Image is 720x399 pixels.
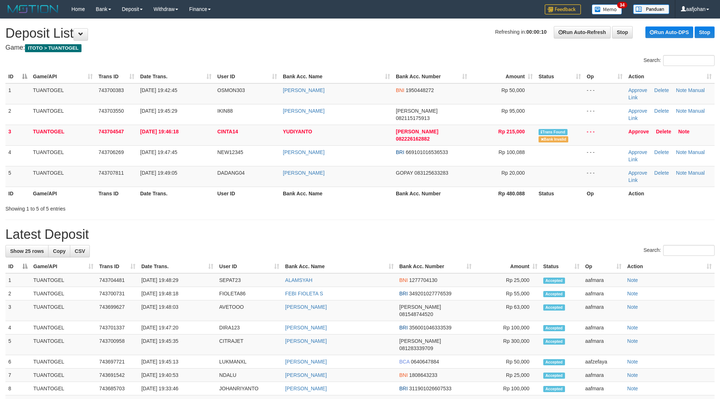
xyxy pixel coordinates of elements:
span: OSMON303 [217,87,245,93]
h1: Deposit List [5,26,715,41]
strong: 00:00:10 [526,29,547,35]
span: BRI [396,149,404,155]
a: Note [627,304,638,310]
td: TUANTOGEL [30,369,96,382]
td: 6 [5,355,30,369]
a: Stop [612,26,633,38]
span: Copy 082115175913 to clipboard [396,115,430,121]
span: Copy 1950448272 to clipboard [406,87,434,93]
th: Op: activate to sort column ascending [584,70,625,83]
span: BNI [396,87,404,93]
span: Similar transaction found [539,129,568,135]
a: Approve [628,149,647,155]
span: 34 [617,2,627,8]
td: 5 [5,334,30,355]
th: Status: activate to sort column ascending [536,70,584,83]
td: 743700958 [96,334,138,355]
td: 2 [5,104,30,125]
th: Bank Acc. Name: activate to sort column ascending [282,260,396,273]
td: - - - [584,166,625,187]
td: [DATE] 19:40:53 [138,369,216,382]
td: 4 [5,321,30,334]
span: 743700383 [99,87,124,93]
span: Bank is not match [539,136,568,142]
th: Bank Acc. Name [280,187,393,200]
span: Rp 95,000 [501,108,525,114]
span: 743704547 [99,129,124,134]
input: Search: [663,55,715,66]
a: Manual Link [628,170,705,183]
a: Approve [628,170,647,176]
span: Copy 1277704130 to clipboard [409,277,438,283]
td: 743700731 [96,287,138,300]
span: Accepted [543,338,565,345]
h4: Game: [5,44,715,51]
span: Copy 349201027776539 to clipboard [409,291,452,296]
span: Copy 311901026607533 to clipboard [409,386,452,391]
th: Trans ID: activate to sort column ascending [96,70,137,83]
span: CINTA14 [217,129,238,134]
th: Date Trans.: activate to sort column ascending [137,70,214,83]
a: [PERSON_NAME] [283,87,325,93]
a: Note [627,359,638,365]
img: panduan.png [633,4,669,14]
td: Rp 25,000 [474,273,540,287]
td: 5 [5,166,30,187]
td: 1 [5,273,30,287]
span: BCA [399,359,410,365]
span: 743707811 [99,170,124,176]
td: [DATE] 19:47:20 [138,321,216,334]
a: Run Auto-DPS [645,26,693,38]
th: Date Trans. [137,187,214,200]
a: Stop [695,26,715,38]
td: Rp 50,000 [474,355,540,369]
img: MOTION_logo.png [5,4,60,14]
th: Action: activate to sort column ascending [625,70,715,83]
td: DIRA123 [216,321,282,334]
span: BRI [399,325,408,331]
span: [DATE] 19:47:45 [140,149,177,155]
span: [DATE] 19:46:18 [140,129,179,134]
span: GOPAY [396,170,413,176]
span: Copy 1808643233 to clipboard [409,372,438,378]
span: [PERSON_NAME] [396,129,438,134]
a: Note [627,291,638,296]
td: [DATE] 19:45:13 [138,355,216,369]
td: 8 [5,382,30,395]
span: Copy 082226162882 to clipboard [396,136,430,142]
span: Accepted [543,373,565,379]
a: Note [627,372,638,378]
span: [PERSON_NAME] [399,304,441,310]
td: TUANTOGEL [30,321,96,334]
td: Rp 300,000 [474,334,540,355]
span: [PERSON_NAME] [399,338,441,344]
td: 743704481 [96,273,138,287]
th: Amount: activate to sort column ascending [474,260,540,273]
td: 7 [5,369,30,382]
td: aafmara [582,369,624,382]
td: TUANTOGEL [30,166,96,187]
td: [DATE] 19:48:29 [138,273,216,287]
span: DADANG04 [217,170,244,176]
td: TUANTOGEL [30,287,96,300]
span: ITOTO > TUANTOGEL [25,44,81,52]
a: Note [676,108,687,114]
div: Showing 1 to 5 of 5 entries [5,202,294,212]
td: FIOLETA86 [216,287,282,300]
td: [DATE] 19:33:46 [138,382,216,395]
td: 3 [5,125,30,145]
span: Copy 356001046333539 to clipboard [409,325,452,331]
a: ALAMSYAH [285,277,312,283]
span: BNI [399,277,408,283]
a: Manual Link [628,149,705,162]
td: - - - [584,125,625,145]
td: 4 [5,145,30,166]
span: Accepted [543,278,565,284]
a: [PERSON_NAME] [283,170,325,176]
span: BNI [399,372,408,378]
th: Trans ID [96,187,137,200]
span: Accepted [543,359,565,365]
a: [PERSON_NAME] [285,359,327,365]
th: Trans ID: activate to sort column ascending [96,260,138,273]
td: Rp 25,000 [474,369,540,382]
